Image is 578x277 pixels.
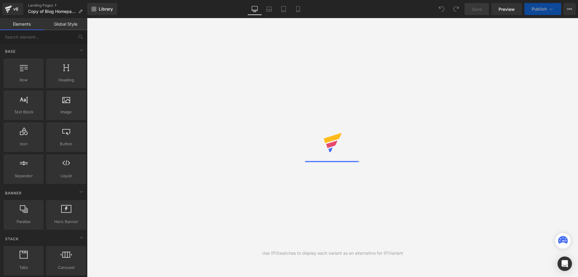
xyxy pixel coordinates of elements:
div: Use (P)Swatches to display each variant as an alternative for (P)Variant [262,250,403,257]
span: Copy of Blog Homepage [28,9,76,14]
a: Preview [491,3,522,15]
span: Base [5,49,16,54]
a: New Library [87,3,117,15]
span: Hero Banner [48,219,84,225]
span: Save [472,6,482,12]
span: Parallax [5,219,42,225]
a: Landing Pages [28,3,87,8]
span: Preview [499,6,515,12]
span: Library [99,6,113,12]
button: Undo [436,3,448,15]
span: Image [48,109,84,115]
div: v6 [12,5,20,13]
button: More [564,3,576,15]
span: Tabs [5,264,42,271]
span: Liquid [48,173,84,179]
a: Laptop [262,3,276,15]
button: Redo [450,3,462,15]
a: Desktop [247,3,262,15]
a: v6 [2,3,23,15]
a: Tablet [276,3,291,15]
span: Heading [48,77,84,83]
span: Stack [5,236,19,242]
span: Text Block [5,109,42,115]
span: Separator [5,173,42,179]
span: Row [5,77,42,83]
div: Open Intercom Messenger [558,257,572,271]
span: Icon [5,141,42,147]
button: Publish [524,3,561,15]
span: Banner [5,190,22,196]
span: Carousel [48,264,84,271]
a: Global Style [44,18,87,30]
span: Button [48,141,84,147]
a: Mobile [291,3,305,15]
span: Publish [532,7,547,11]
